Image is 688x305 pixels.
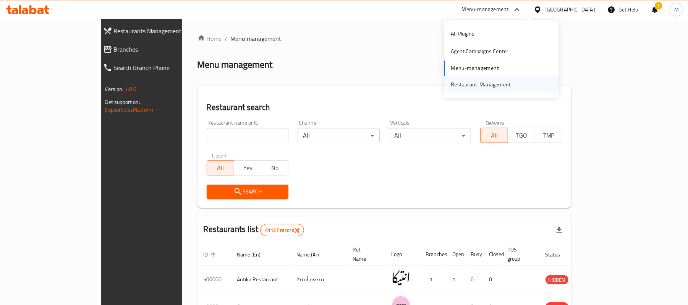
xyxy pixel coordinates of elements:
span: ID [204,250,218,259]
span: Branches [114,45,210,54]
span: Get support on: [105,97,140,107]
th: Closed [483,243,502,266]
div: All [389,128,471,143]
span: Status [546,250,570,259]
button: All [480,128,508,143]
span: Restaurants Management [114,26,210,36]
span: 41127 record(s) [261,227,304,234]
li: / [225,34,228,43]
div: [GEOGRAPHIC_DATA] [545,5,595,14]
th: Open [447,243,465,266]
a: Branches [97,40,216,58]
div: Export file [550,221,568,239]
span: TGO [511,130,532,141]
span: M [674,5,679,14]
th: Branches [420,243,447,266]
td: 0 [483,266,502,293]
span: Name (Ar) [297,250,329,259]
button: No [261,160,288,175]
div: Restaurant-Management [451,80,511,89]
td: 1 [420,266,447,293]
td: 1 [447,266,465,293]
div: All Plugins [451,29,474,38]
span: Menu management [231,34,282,43]
h2: Menu management [197,58,273,71]
button: Search [207,185,289,199]
nav: breadcrumb [197,34,572,43]
span: Version: [105,84,124,94]
span: Yes [237,162,258,174]
td: 0 [465,266,483,293]
a: Restaurants Management [97,22,216,40]
a: Search Branch Phone [97,58,216,77]
label: Delivery [486,120,505,125]
span: Search [213,187,283,196]
span: No [264,162,285,174]
div: Total records count [260,224,304,236]
th: Logo [385,243,420,266]
button: Yes [234,160,261,175]
th: Busy [465,243,483,266]
h2: Restaurant search [207,102,563,113]
span: HIDDEN [546,276,568,284]
span: POS group [508,245,530,263]
span: TMP [538,130,559,141]
img: Antika Restaurant [392,268,411,287]
span: Search Branch Phone [114,63,210,72]
div: All [298,128,380,143]
div: Agent Campaigns Center [451,47,508,56]
span: Ref. Name [353,245,376,263]
div: Menu-management [462,5,509,14]
button: TMP [535,128,562,143]
span: All [210,162,231,174]
span: All [484,130,505,141]
label: Upsell [212,152,226,158]
h2: Restaurants list [204,224,304,236]
td: Antika Restaurant [231,266,291,293]
input: Search for restaurant name or ID.. [207,128,289,143]
button: All [207,160,234,175]
span: 1.0.0 [125,84,137,94]
span: Name (En) [237,250,271,259]
button: TGO [508,128,535,143]
td: مطعم أنتيكا [291,266,347,293]
a: Support.OpsPlatform [105,105,154,115]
